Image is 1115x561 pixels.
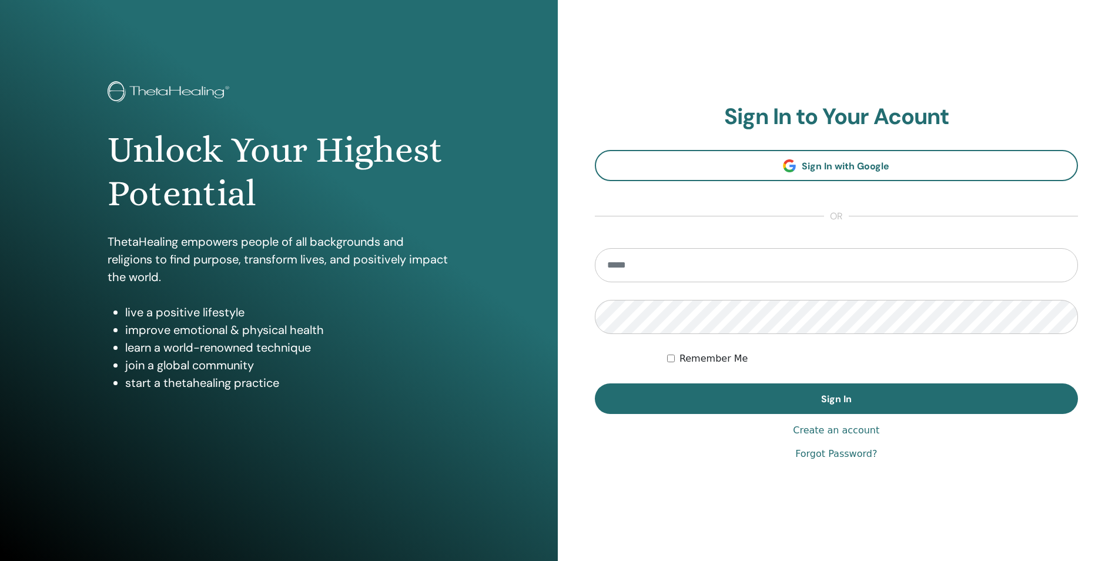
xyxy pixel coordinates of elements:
[595,383,1079,414] button: Sign In
[793,423,879,438] a: Create an account
[595,150,1079,181] a: Sign In with Google
[125,356,450,374] li: join a global community
[795,447,877,461] a: Forgot Password?
[679,352,748,366] label: Remember Me
[108,233,450,286] p: ThetaHealing empowers people of all backgrounds and religions to find purpose, transform lives, a...
[595,103,1079,131] h2: Sign In to Your Acount
[125,339,450,356] li: learn a world-renowned technique
[667,352,1078,366] div: Keep me authenticated indefinitely or until I manually logout
[802,160,889,172] span: Sign In with Google
[125,303,450,321] li: live a positive lifestyle
[824,209,849,223] span: or
[125,321,450,339] li: improve emotional & physical health
[821,393,852,405] span: Sign In
[108,128,450,216] h1: Unlock Your Highest Potential
[125,374,450,392] li: start a thetahealing practice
